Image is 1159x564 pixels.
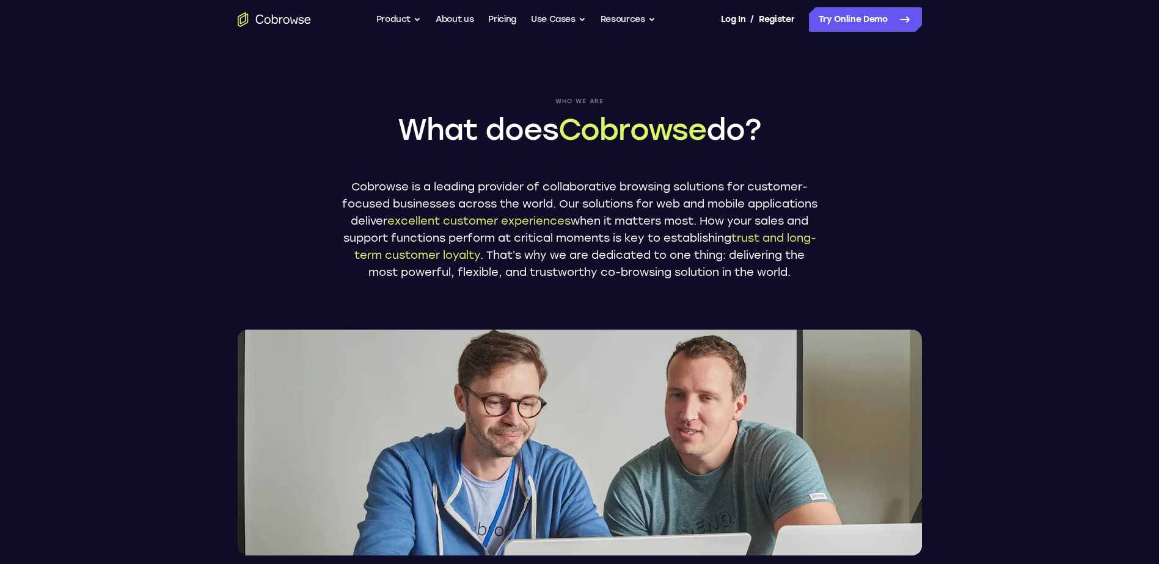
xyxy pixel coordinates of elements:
[436,7,473,32] a: About us
[601,7,656,32] button: Resources
[721,7,745,32] a: Log In
[387,214,571,228] span: excellent customer experiences
[238,330,922,555] img: Two Cobrowse software developers, João and Ross, working on their computers
[750,12,754,27] span: /
[488,7,516,32] a: Pricing
[376,7,422,32] button: Product
[342,110,818,149] h1: What does do?
[531,7,586,32] button: Use Cases
[342,98,818,105] span: Who we are
[809,7,922,32] a: Try Online Demo
[558,112,706,147] span: Cobrowse
[342,178,818,281] p: Cobrowse is a leading provider of collaborative browsing solutions for customer-focused businesse...
[759,7,794,32] a: Register
[238,12,311,27] a: Go to the home page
